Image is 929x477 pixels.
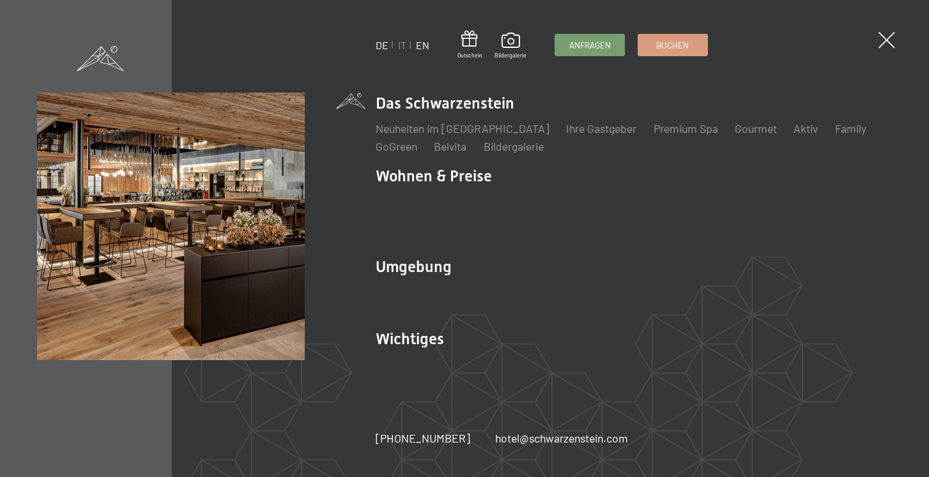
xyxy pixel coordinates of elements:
[376,430,470,446] a: [PHONE_NUMBER]
[495,52,526,59] span: Bildergalerie
[835,121,866,135] a: Family
[794,121,818,135] a: Aktiv
[434,139,466,153] a: Belvita
[654,121,718,135] a: Premium Spa
[569,40,611,51] span: Anfragen
[457,52,482,59] span: Gutschein
[566,121,636,135] a: Ihre Gastgeber
[735,121,777,135] a: Gourmet
[638,34,707,56] a: Buchen
[484,139,544,153] a: Bildergalerie
[457,31,482,59] a: Gutschein
[376,121,549,135] a: Neuheiten im [GEOGRAPHIC_DATA]
[656,40,689,51] span: Buchen
[376,431,470,445] span: [PHONE_NUMBER]
[416,39,429,51] a: EN
[398,39,406,51] a: IT
[555,34,624,56] a: Anfragen
[495,430,628,446] a: hotel@schwarzenstein.com
[376,39,388,51] a: DE
[376,139,417,153] a: GoGreen
[495,33,526,59] a: Bildergalerie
